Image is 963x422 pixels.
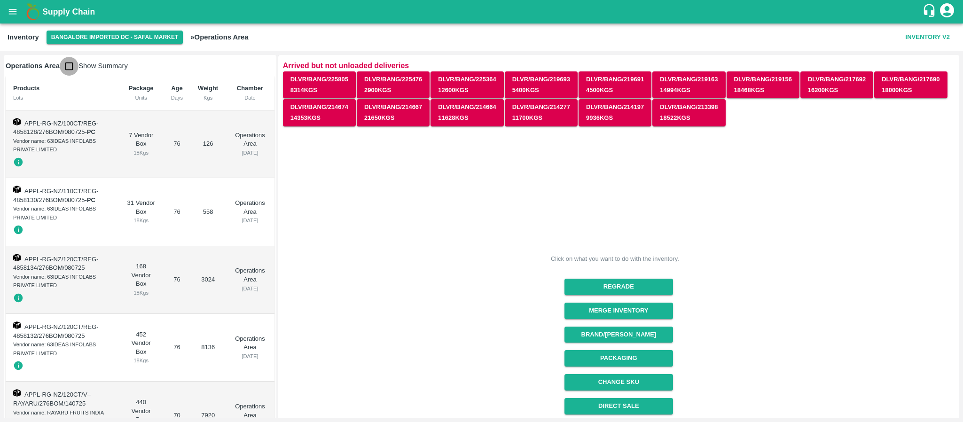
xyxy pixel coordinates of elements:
[357,71,430,99] button: DLVR/BANG/2254762900Kgs
[13,340,111,358] div: Vendor name: 63IDEAS INFOLABS PRIVATE LIMITED
[60,62,128,70] span: Show Summary
[13,94,111,102] div: Lots
[233,335,267,352] p: Operations Area
[939,2,955,22] div: account of current user
[727,71,799,99] button: DLVR/BANG/21915618468Kgs
[201,276,215,283] span: 3024
[164,246,190,314] td: 76
[198,94,218,102] div: Kgs
[198,85,218,92] b: Weight
[23,2,42,21] img: logo
[126,356,156,365] div: 18 Kgs
[431,99,503,126] button: DLVR/BANG/21466411628Kgs
[237,85,263,92] b: Chamber
[13,323,98,339] span: APPL-RG-NZ/120CT/REG-4858132/276BOM/080725
[564,350,673,367] button: Packaging
[47,31,183,44] button: Select DC
[201,344,215,351] span: 8136
[800,71,873,99] button: DLVR/BANG/21769216200Kgs
[357,99,430,126] button: DLVR/BANG/21466721650Kgs
[233,352,267,360] div: [DATE]
[203,208,213,215] span: 558
[233,199,267,216] p: Operations Area
[6,62,60,70] b: Operations Area
[13,137,111,154] div: Vendor name: 63IDEAS INFOLABS PRIVATE LIMITED
[190,33,248,41] b: » Operations Area
[126,131,156,157] div: 7 Vendor Box
[203,140,213,147] span: 126
[42,5,922,18] a: Supply Chain
[902,29,954,46] button: Inventory V2
[505,71,578,99] button: DLVR/BANG/2196935400Kgs
[171,85,183,92] b: Age
[13,273,111,290] div: Vendor name: 63IDEAS INFOLABS PRIVATE LIMITED
[164,178,190,246] td: 76
[233,402,267,420] p: Operations Area
[283,99,356,126] button: DLVR/BANG/21467414353Kgs
[126,148,156,157] div: 18 Kgs
[129,85,154,92] b: Package
[126,289,156,297] div: 18 Kgs
[579,99,651,126] button: DLVR/BANG/2141979936Kgs
[233,148,267,157] div: [DATE]
[87,196,95,203] strong: PC
[13,118,21,125] img: box
[8,33,39,41] b: Inventory
[13,204,111,222] div: Vendor name: 63IDEAS INFOLABS PRIVATE LIMITED
[564,279,673,295] button: Regrade
[579,71,651,99] button: DLVR/BANG/2196914500Kgs
[233,131,267,148] p: Operations Area
[13,188,98,203] span: APPL-RG-NZ/110CT/REG-4858130/276BOM/080725
[164,110,190,178] td: 76
[126,330,156,365] div: 452 Vendor Box
[13,256,98,272] span: APPL-RG-NZ/120CT/REG-4858134/276BOM/080725
[233,94,267,102] div: Date
[13,391,91,407] span: APPL-RG-NZ/120CT/V--RAYARU/276BOM/140725
[564,374,673,391] button: Change SKU
[652,99,725,126] button: DLVR/BANG/21339818522Kgs
[126,216,156,225] div: 18 Kgs
[2,1,23,23] button: open drawer
[564,303,673,319] button: Merge Inventory
[85,196,95,203] span: -
[87,128,95,135] strong: PC
[126,94,156,102] div: Units
[564,398,673,414] button: Direct Sale
[505,99,578,126] button: DLVR/BANG/21427711700Kgs
[283,71,356,99] button: DLVR/BANG/2258058314Kgs
[13,120,98,136] span: APPL-RG-NZ/100CT/REG-4858128/276BOM/080725
[13,85,39,92] b: Products
[201,412,215,419] span: 7920
[233,284,267,293] div: [DATE]
[874,71,947,99] button: DLVR/BANG/21769018000Kgs
[551,254,679,264] div: Click on what you want to do with the inventory.
[922,3,939,20] div: customer-support
[42,7,95,16] b: Supply Chain
[283,60,955,71] p: Arrived but not unloaded deliveries
[126,199,156,225] div: 31 Vendor Box
[13,254,21,261] img: box
[233,266,267,284] p: Operations Area
[13,321,21,329] img: box
[13,389,21,397] img: box
[13,186,21,193] img: box
[171,94,183,102] div: Days
[564,327,673,343] button: Brand/[PERSON_NAME]
[126,262,156,297] div: 168 Vendor Box
[431,71,503,99] button: DLVR/BANG/22536412600Kgs
[652,71,725,99] button: DLVR/BANG/21916314994Kgs
[233,216,267,225] div: [DATE]
[85,128,95,135] span: -
[164,314,190,382] td: 76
